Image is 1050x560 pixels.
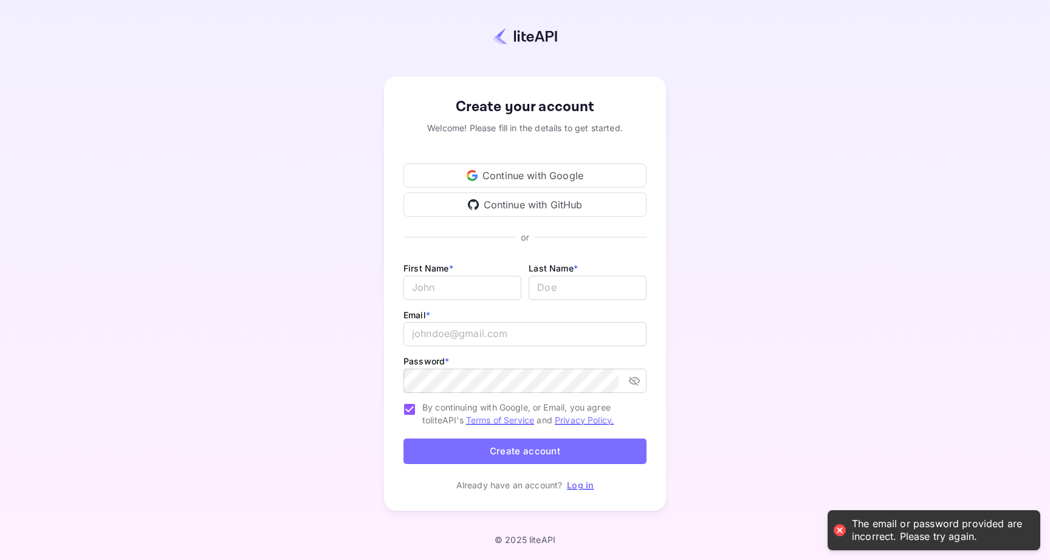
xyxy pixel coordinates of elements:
a: Terms of Service [466,415,534,425]
div: Create your account [403,96,647,118]
a: Privacy Policy. [555,415,614,425]
input: John [403,276,521,300]
a: Log in [567,480,594,490]
button: Create account [403,439,647,465]
div: Welcome! Please fill in the details to get started. [403,121,647,134]
p: © 2025 liteAPI [495,534,555,545]
input: Doe [529,276,647,300]
div: The email or password provided are incorrect. Please try again. [852,517,1028,543]
div: Continue with GitHub [403,193,647,217]
button: toggle password visibility [623,370,645,392]
div: Continue with Google [403,163,647,188]
p: Already have an account? [456,479,563,491]
label: First Name [403,263,453,273]
img: liteapi [493,27,557,45]
label: Last Name [529,263,578,273]
label: Email [403,310,430,320]
span: By continuing with Google, or Email, you agree to liteAPI's and [422,401,637,426]
input: johndoe@gmail.com [403,322,647,346]
label: Password [403,356,449,366]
